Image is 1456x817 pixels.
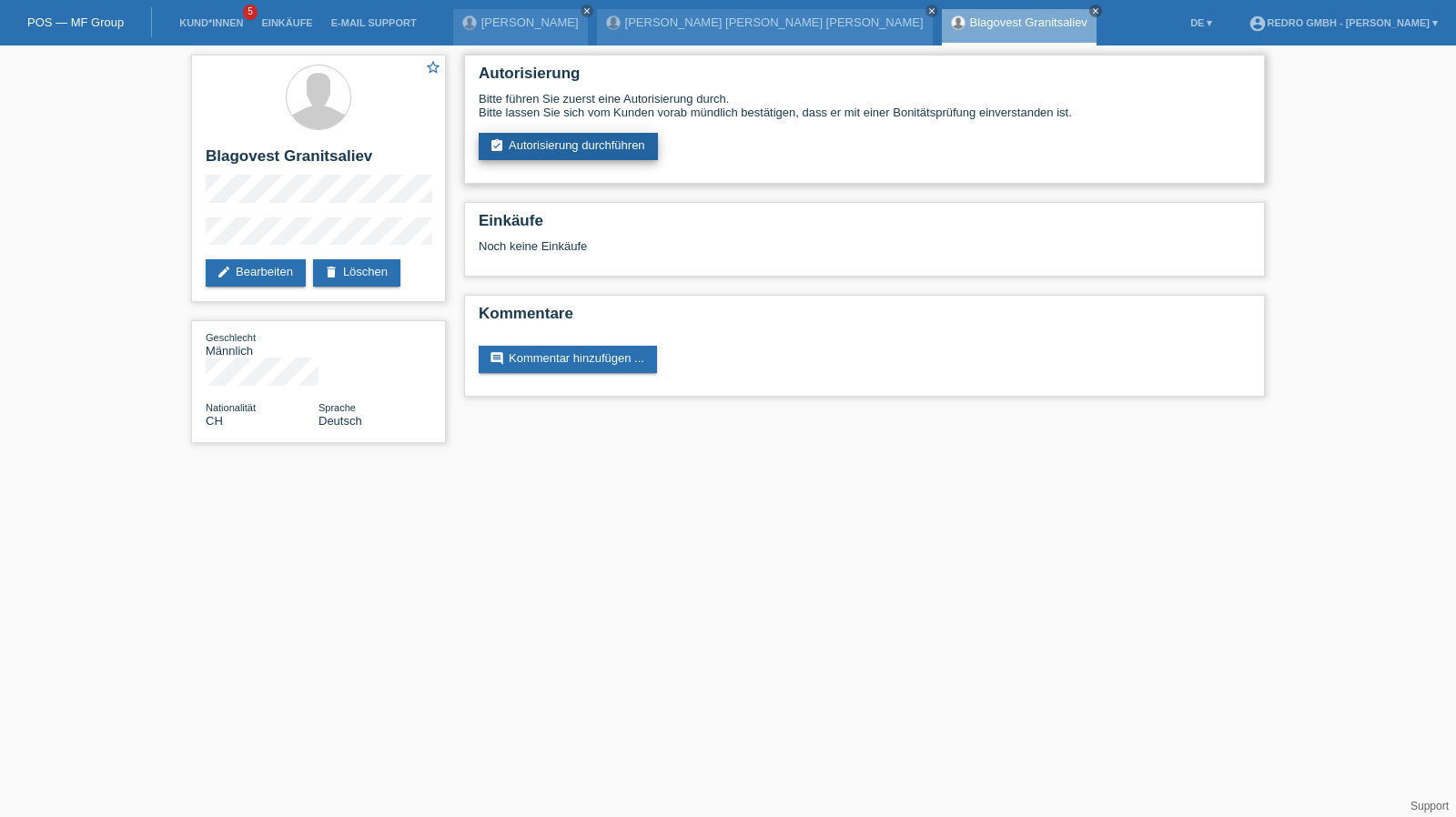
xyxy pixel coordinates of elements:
div: Noch keine Einkäufe [479,239,1250,267]
div: Bitte führen Sie zuerst eine Autorisierung durch. Bitte lassen Sie sich vom Kunden vorab mündlich... [479,92,1250,119]
span: 5 [243,5,258,20]
a: deleteLöschen [313,259,400,287]
a: Einkäufe [252,17,321,28]
h2: Blagovest Granitsaliev [206,147,431,175]
i: delete [324,265,339,279]
span: Sprache [318,402,356,413]
a: account_circleRedro GmbH - [PERSON_NAME] ▾ [1239,17,1447,28]
a: assignment_turned_inAutorisierung durchführen [479,133,658,160]
h2: Einkäufe [479,212,1250,239]
a: E-Mail Support [322,17,426,28]
a: Support [1410,800,1449,812]
a: close [1089,5,1102,17]
i: close [927,6,936,15]
a: [PERSON_NAME] [PERSON_NAME] [PERSON_NAME] [625,15,924,29]
a: Kund*innen [170,17,252,28]
div: Männlich [206,330,318,358]
i: edit [217,265,231,279]
i: assignment_turned_in [490,138,504,153]
h2: Kommentare [479,305,1250,332]
a: [PERSON_NAME] [481,15,579,29]
a: POS — MF Group [27,15,124,29]
i: account_circle [1249,15,1267,33]
span: Nationalität [206,402,256,413]
a: Blagovest Granitsaliev [970,15,1087,29]
a: DE ▾ [1181,17,1221,28]
i: close [1091,6,1100,15]
i: close [582,6,591,15]
span: Schweiz [206,414,223,428]
h2: Autorisierung [479,65,1250,92]
i: star_border [425,59,441,76]
span: Deutsch [318,414,362,428]
a: close [925,5,938,17]
a: commentKommentar hinzufügen ... [479,346,657,373]
i: comment [490,351,504,366]
a: editBearbeiten [206,259,306,287]
a: close [581,5,593,17]
a: star_border [425,59,441,78]
span: Geschlecht [206,332,256,343]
